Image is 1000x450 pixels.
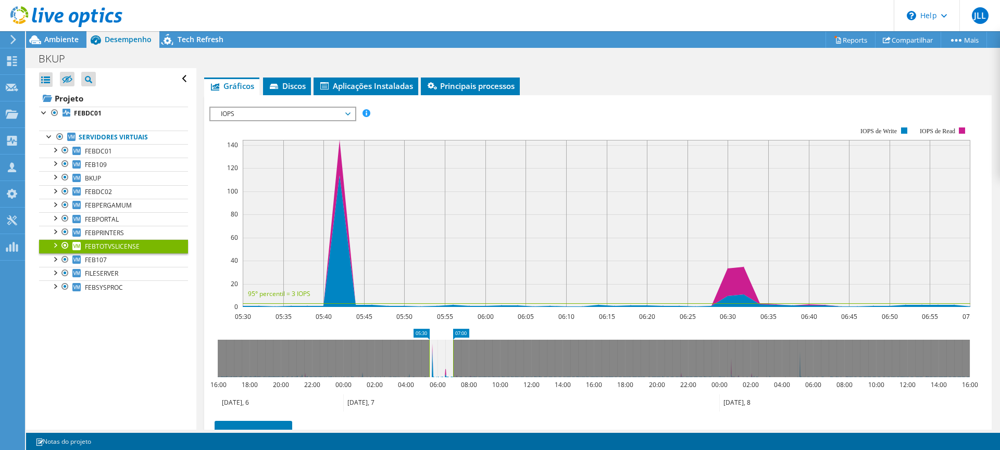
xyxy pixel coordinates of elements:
span: Discos [268,81,306,91]
text: 06:00 [478,312,494,321]
span: BKUP [85,174,101,183]
a: FEBPORTAL [39,212,188,226]
text: 18:00 [242,380,258,389]
span: Ambiente [44,34,79,44]
text: IOPS de Write [860,127,897,135]
text: 06:15 [599,312,615,321]
text: 06:05 [518,312,534,321]
span: FEBDC01 [85,147,112,156]
text: 00:00 [711,380,728,389]
text: 06:20 [639,312,655,321]
text: 05:30 [235,312,251,321]
text: 22:00 [680,380,696,389]
a: FEBPERGAMUM [39,199,188,212]
b: FEBDC01 [74,109,102,118]
span: IOPS [216,108,349,120]
text: 04:00 [774,380,790,389]
text: 05:35 [276,312,292,321]
text: 14:00 [931,380,947,389]
text: 06:10 [558,312,574,321]
text: 22:00 [304,380,320,389]
span: Gráficos [209,81,254,91]
text: 00:00 [335,380,352,389]
text: 20 [231,279,238,288]
text: 06:45 [841,312,857,321]
a: FEBDC01 [39,144,188,158]
a: FEBPRINTERS [39,226,188,239]
text: 12:00 [899,380,916,389]
span: FEB109 [85,160,107,169]
span: FEBPERGAMUM [85,201,132,210]
text: 08:00 [461,380,477,389]
text: 20:00 [649,380,665,389]
text: 05:50 [396,312,413,321]
text: 14:00 [555,380,571,389]
text: 06:25 [680,312,696,321]
a: Servidores virtuais [39,131,188,144]
span: FEBPORTAL [85,215,119,224]
text: 60 [231,233,238,242]
span: FEBSYSPROC [85,283,123,292]
text: 05:40 [316,312,332,321]
text: 0 [234,302,238,311]
text: 05:55 [437,312,453,321]
span: FEB107 [85,255,107,264]
text: 140 [227,140,238,149]
text: 06:00 [805,380,821,389]
text: 08:00 [836,380,853,389]
a: Mais [941,32,987,48]
text: 16:00 [586,380,602,389]
span: FEBPRINTERS [85,228,124,237]
a: FEBSYSPROC [39,280,188,294]
text: 02:00 [367,380,383,389]
text: 05:45 [356,312,372,321]
a: FEB107 [39,253,188,267]
text: 40 [231,256,238,265]
text: 18:00 [617,380,633,389]
span: Tech Refresh [178,34,223,44]
text: 06:55 [922,312,938,321]
a: Projeto [39,90,188,107]
a: BKUP [39,171,188,185]
a: Notas do projeto [28,435,98,448]
text: IOPS de Read [920,127,955,135]
span: FEBDC02 [85,187,112,196]
span: Desempenho [105,34,152,44]
text: 06:30 [720,312,736,321]
text: 20:00 [273,380,289,389]
span: Aplicações Instaladas [319,81,413,91]
text: 10:00 [492,380,508,389]
h1: BKUP [34,53,81,65]
span: FEBTOTVSLICENSE [85,242,140,251]
a: FEBDC01 [39,107,188,120]
span: FILESERVER [85,269,118,278]
span: Principais processos [426,81,515,91]
a: FILESERVER [39,267,188,280]
text: 10:00 [868,380,884,389]
text: 06:40 [801,312,817,321]
a: Compartilhar [875,32,941,48]
text: 16:00 [210,380,227,389]
a: FEBDC02 [39,185,188,199]
text: 02:00 [743,380,759,389]
svg: \n [907,11,916,20]
text: 06:50 [882,312,898,321]
text: 04:00 [398,380,414,389]
a: Salvar zoom [215,421,292,448]
text: 12:00 [523,380,540,389]
text: 100 [227,187,238,196]
text: 16:00 [962,380,978,389]
a: FEB109 [39,158,188,171]
text: 120 [227,163,238,172]
a: Reports [826,32,876,48]
a: FEBTOTVSLICENSE [39,239,188,253]
span: JLL [972,7,989,24]
text: 06:00 [430,380,446,389]
text: 07:00 [963,312,979,321]
text: 95° percentil = 3 IOPS [248,289,310,298]
text: 06:35 [760,312,777,321]
text: 80 [231,210,238,218]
